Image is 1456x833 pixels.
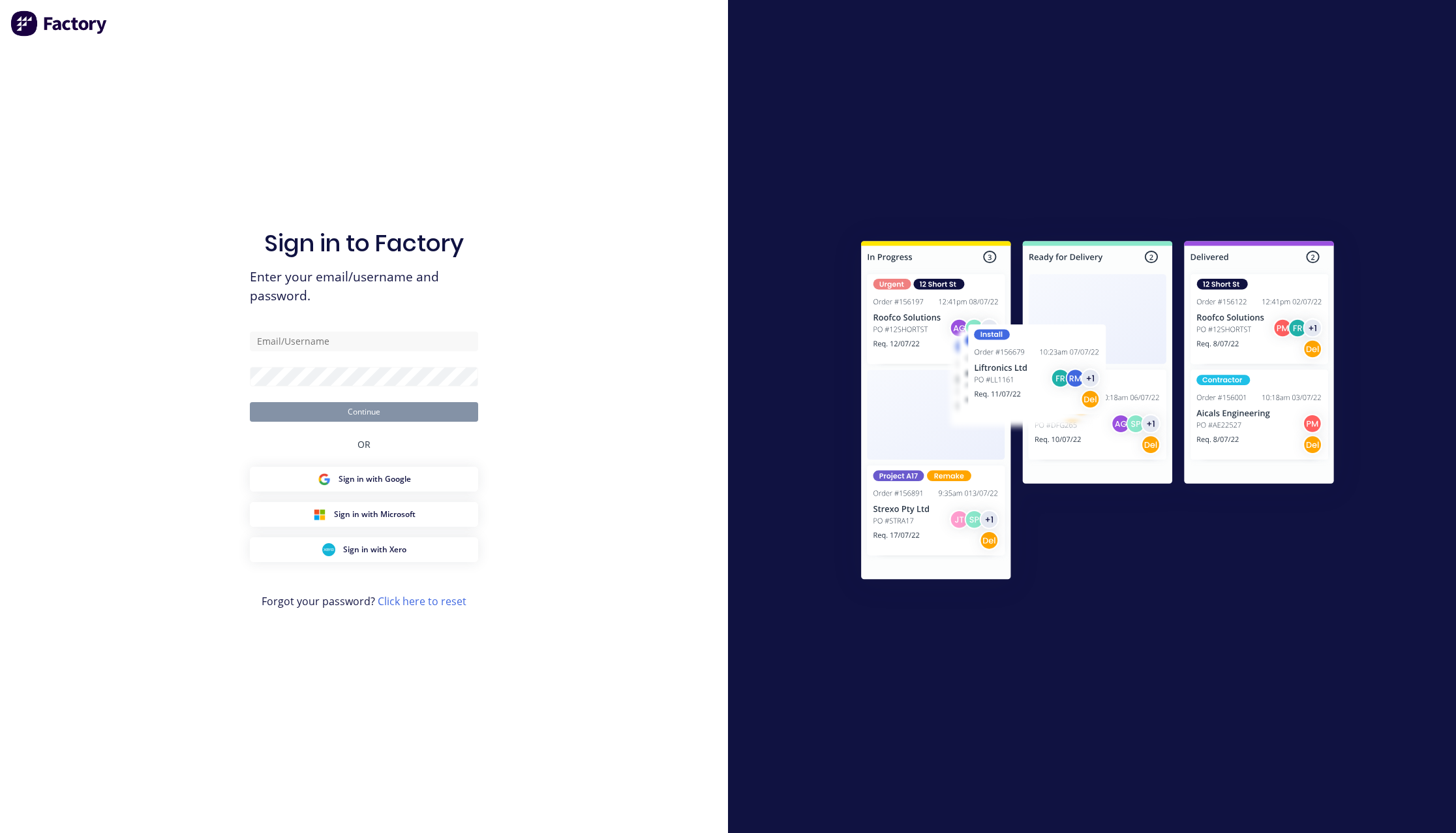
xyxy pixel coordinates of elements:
[250,268,478,306] span: Enter your email/username and password.
[262,593,466,609] span: Forgot your password?
[378,594,466,608] a: Click here to reset
[264,229,464,257] h1: Sign in to Factory
[250,537,478,562] button: Xero Sign inSign in with Xero
[318,473,331,486] img: Google Sign in
[250,402,478,422] button: Continue
[343,544,406,556] span: Sign in with Xero
[250,502,478,527] button: Microsoft Sign inSign in with Microsoft
[322,543,335,556] img: Xero Sign in
[357,422,371,467] div: OR
[334,509,416,520] span: Sign in with Microsoft
[250,467,478,492] button: Google Sign inSign in with Google
[10,10,108,37] img: Factory
[832,215,1363,610] img: Sign in
[250,332,478,351] input: Email/Username
[339,473,411,485] span: Sign in with Google
[313,508,326,521] img: Microsoft Sign in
